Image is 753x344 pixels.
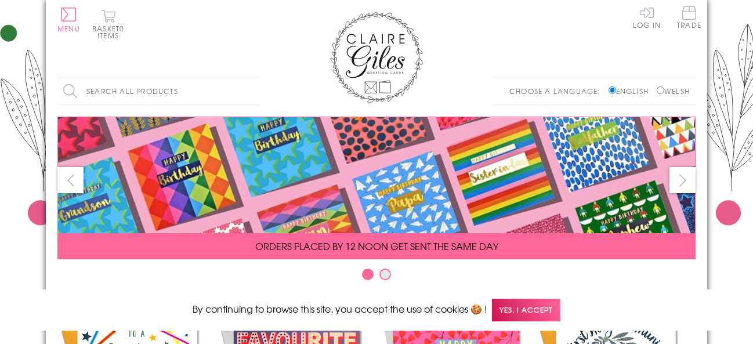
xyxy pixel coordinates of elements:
input: Search all products [57,78,260,104]
a: Trade [677,6,701,31]
button: Carousel Page 1 (Current Slide) [362,269,374,280]
div: Carousel Pagination [57,268,696,286]
button: prev [57,167,84,193]
a: Log In [633,6,661,28]
label: English [609,86,654,96]
span: Yes, I accept [492,299,560,321]
span: 0 items [97,23,124,41]
span: Trade [677,6,701,28]
button: Carousel Page 2 [379,269,391,280]
span: ORDERS PLACED BY 12 NOON GET SENT THE SAME DAY [255,239,498,253]
input: English [609,86,616,94]
label: Welsh [657,86,690,96]
input: Search [249,78,260,104]
button: Basket0 items [92,9,124,39]
p: Choose a language: [509,86,606,96]
button: next [669,167,696,193]
button: Menu [57,8,80,32]
img: Claire Giles Greetings Cards [330,12,423,103]
span: Menu [57,23,80,34]
input: Welsh [657,86,664,94]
